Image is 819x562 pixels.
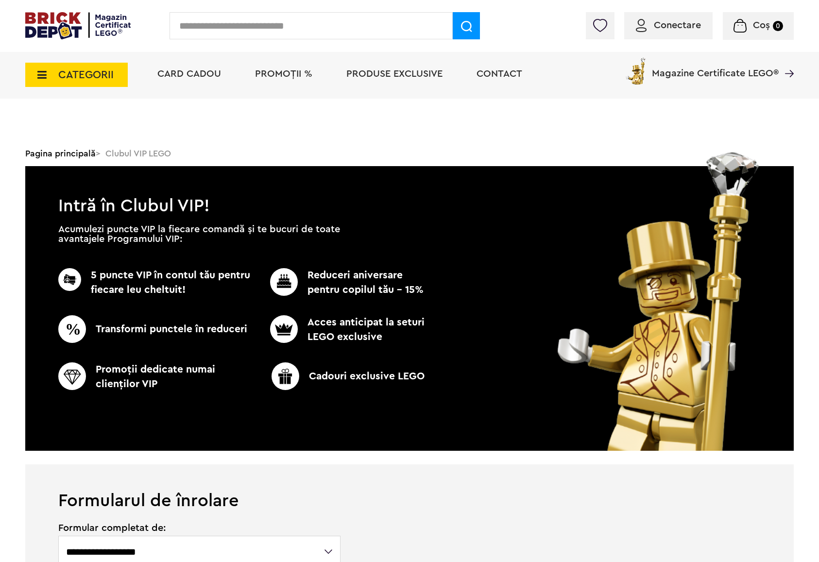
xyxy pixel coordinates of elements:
[270,315,298,343] img: CC_BD_Green_chek_mark
[58,362,86,390] img: CC_BD_Green_chek_mark
[25,149,96,158] a: Pagina principală
[654,20,701,30] span: Conectare
[254,268,428,297] p: Reduceri aniversare pentru copilul tău - 15%
[779,56,794,66] a: Magazine Certificate LEGO®
[272,362,299,390] img: CC_BD_Green_chek_mark
[25,141,794,166] div: > Clubul VIP LEGO
[58,315,86,343] img: CC_BD_Green_chek_mark
[773,21,783,31] small: 0
[58,523,341,533] span: Formular completat de:
[636,20,701,30] a: Conectare
[58,315,254,343] p: Transformi punctele în reduceri
[25,166,794,211] h1: Intră în Clubul VIP!
[58,224,340,244] p: Acumulezi puncte VIP la fiecare comandă și te bucuri de toate avantajele Programului VIP:
[477,69,522,79] a: Contact
[250,362,446,390] p: Cadouri exclusive LEGO
[346,69,443,79] a: Produse exclusive
[58,268,254,297] p: 5 puncte VIP în contul tău pentru fiecare leu cheltuit!
[544,153,774,451] img: vip_page_image
[753,20,770,30] span: Coș
[25,464,794,510] h1: Formularul de înrolare
[652,56,779,78] span: Magazine Certificate LEGO®
[157,69,221,79] a: Card Cadou
[58,69,114,80] span: CATEGORII
[255,69,312,79] a: PROMOȚII %
[58,268,81,291] img: CC_BD_Green_chek_mark
[270,268,298,296] img: CC_BD_Green_chek_mark
[254,315,428,344] p: Acces anticipat la seturi LEGO exclusive
[58,362,254,392] p: Promoţii dedicate numai clienţilor VIP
